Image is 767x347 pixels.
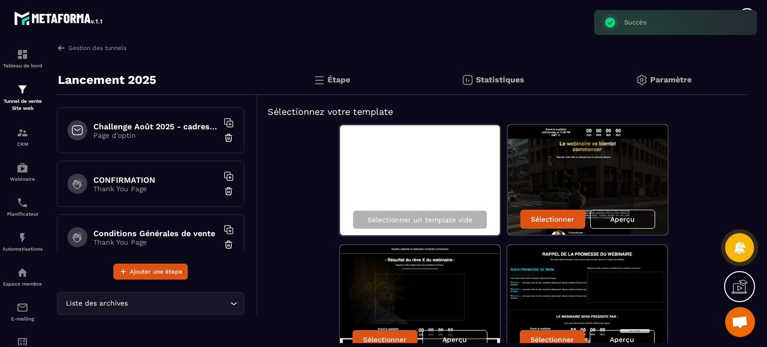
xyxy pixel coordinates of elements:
img: stats.20deebd0.svg [461,74,473,86]
img: trash [224,133,234,143]
img: arrow [57,43,66,52]
p: Paramètre [650,75,692,84]
button: Ajouter une étape [113,264,188,280]
p: Lancement 2025 [58,70,156,90]
p: Tableau de bord [2,63,42,68]
img: trash [224,186,234,196]
img: bars.0d591741.svg [313,74,325,86]
p: CRM [2,141,42,147]
p: Thank You Page [93,185,218,193]
img: logo [14,9,104,27]
p: Aperçu [610,336,634,344]
p: Étape [328,75,350,84]
img: setting-gr.5f69749f.svg [636,74,648,86]
img: trash [224,240,234,250]
a: Gestion des tunnels [57,43,126,52]
a: emailemailE-mailing [2,294,42,329]
a: Ouvrir le chat [725,307,755,337]
p: Sélectionner [530,336,574,344]
a: formationformationTableau de bord [2,41,42,76]
img: automations [16,232,28,244]
a: formationformationCRM [2,119,42,154]
div: Search for option [57,292,244,315]
p: Webinaire [2,176,42,182]
p: Thank You Page [93,238,218,246]
img: formation [16,83,28,95]
p: Automatisations [2,246,42,252]
p: Planificateur [2,211,42,217]
p: E-mailing [2,316,42,322]
img: image [508,125,668,235]
a: automationsautomationsAutomatisations [2,224,42,259]
img: automations [16,267,28,279]
a: formationformationTunnel de vente Site web [2,76,42,119]
h5: Sélectionnez votre template [268,105,737,119]
img: formation [16,48,28,60]
input: Search for option [130,298,228,309]
img: scheduler [16,197,28,209]
a: automationsautomationsWebinaire [2,154,42,189]
span: Liste des archives [63,298,130,309]
h6: Challenge Août 2025 - cadres entrepreneurs [93,122,218,131]
p: Sélectionner un template vide [368,216,472,224]
h6: Conditions Générales de vente [93,229,218,238]
p: Espace membre [2,281,42,287]
a: automationsautomationsEspace membre [2,259,42,294]
p: Statistiques [476,75,524,84]
p: Tunnel de vente Site web [2,98,42,112]
p: Sélectionner [363,336,406,344]
img: formation [16,127,28,139]
p: Aperçu [442,336,467,344]
h6: CONFIRMATION [93,175,218,185]
img: email [16,302,28,314]
p: Aperçu [610,215,635,223]
p: Page d'optin [93,131,218,139]
a: schedulerschedulerPlanificateur [2,189,42,224]
p: Sélectionner [531,215,574,223]
span: Ajouter une étape [130,267,182,277]
img: automations [16,162,28,174]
